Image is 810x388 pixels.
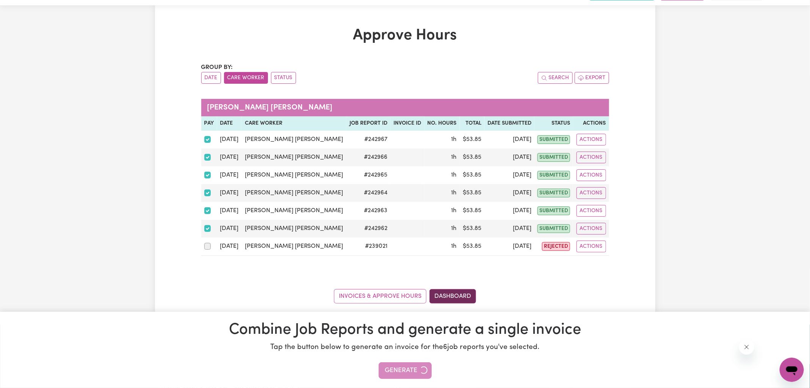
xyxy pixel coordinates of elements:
[217,116,242,131] th: Date
[537,224,570,233] span: submitted
[577,152,606,163] button: Actions
[780,358,804,382] iframe: Button to launch messaging window
[577,205,606,217] button: Actions
[739,339,754,355] iframe: Close message
[460,238,484,256] td: $ 53.85
[346,149,390,166] td: # 242966
[201,72,221,84] button: sort invoices by date
[217,131,242,149] td: [DATE]
[451,243,457,249] span: 1 hour
[484,238,534,256] td: [DATE]
[537,153,570,162] span: submitted
[542,242,570,251] span: rejected
[460,116,484,131] th: Total
[425,116,460,131] th: No. Hours
[451,154,457,160] span: 1 hour
[460,149,484,166] td: $ 53.85
[334,289,426,304] a: Invoices & Approve Hours
[242,166,347,184] td: [PERSON_NAME] [PERSON_NAME]
[346,166,390,184] td: # 242965
[460,131,484,149] td: $ 53.85
[224,72,268,84] button: sort invoices by care worker
[242,184,347,202] td: [PERSON_NAME] [PERSON_NAME]
[534,116,573,131] th: Status
[242,116,347,131] th: Care worker
[242,202,347,220] td: [PERSON_NAME] [PERSON_NAME]
[217,184,242,202] td: [DATE]
[217,220,242,238] td: [DATE]
[451,225,457,232] span: 1 hour
[451,208,457,214] span: 1 hour
[242,220,347,238] td: [PERSON_NAME] [PERSON_NAME]
[577,134,606,145] button: Actions
[242,149,347,166] td: [PERSON_NAME] [PERSON_NAME]
[346,220,390,238] td: # 242962
[390,116,424,131] th: Invoice ID
[484,131,534,149] td: [DATE]
[451,190,457,196] span: 1 hour
[9,321,801,339] h1: Combine Job Reports and generate a single invoice
[271,72,296,84] button: sort invoices by paid status
[5,5,46,11] span: Need any help?
[460,202,484,220] td: $ 53.85
[346,184,390,202] td: # 242964
[537,189,570,197] span: submitted
[346,202,390,220] td: # 242963
[460,220,484,238] td: $ 53.85
[573,116,609,131] th: Actions
[346,131,390,149] td: # 242967
[484,166,534,184] td: [DATE]
[451,172,457,178] span: 1 hour
[9,342,801,353] p: Tap the button below to generate an invoice for the 6 job reports you've selected.
[201,64,233,70] span: Group by:
[217,166,242,184] td: [DATE]
[242,238,347,256] td: [PERSON_NAME] [PERSON_NAME]
[484,220,534,238] td: [DATE]
[201,116,217,131] th: Pay
[484,202,534,220] td: [DATE]
[577,223,606,235] button: Actions
[460,166,484,184] td: $ 53.85
[217,238,242,256] td: [DATE]
[484,184,534,202] td: [DATE]
[201,99,609,116] caption: [PERSON_NAME] [PERSON_NAME]
[484,149,534,166] td: [DATE]
[538,72,573,84] button: Search
[537,171,570,180] span: submitted
[217,202,242,220] td: [DATE]
[537,135,570,144] span: submitted
[201,27,609,45] h1: Approve Hours
[242,131,347,149] td: [PERSON_NAME] [PERSON_NAME]
[577,169,606,181] button: Actions
[537,207,570,215] span: submitted
[346,238,390,256] td: # 239021
[577,187,606,199] button: Actions
[217,149,242,166] td: [DATE]
[484,116,534,131] th: Date Submitted
[575,72,609,84] button: Export
[451,136,457,142] span: 1 hour
[346,116,390,131] th: Job Report ID
[460,184,484,202] td: $ 53.85
[577,241,606,252] button: Actions
[429,289,476,304] a: Dashboard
